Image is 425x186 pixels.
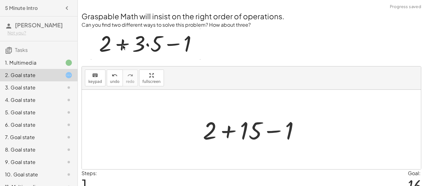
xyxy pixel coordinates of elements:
h2: Graspable Math will insist on the right order of operations. [82,11,421,21]
span: undo [110,79,119,84]
div: 6. Goal state [5,121,55,129]
div: 1. Multimedia [5,59,55,66]
i: Task not started. [65,146,72,153]
div: 3. Goal state [5,84,55,91]
i: Task not started. [65,134,72,141]
h4: 5 Minute Intro [5,4,38,12]
div: 5. Goal state [5,109,55,116]
i: keyboard [92,72,98,79]
span: Progress saved [390,4,421,10]
span: redo [126,79,134,84]
div: 8. Goal state [5,146,55,153]
span: [PERSON_NAME] [15,21,63,29]
div: 10. Goal state [5,171,55,178]
span: Tasks [15,47,28,53]
i: Task not started. [65,109,72,116]
button: redoredo [123,70,138,86]
button: undoundo [107,70,123,86]
div: 2. Goal state [5,71,55,79]
i: redo [127,72,133,79]
button: fullscreen [139,70,164,86]
i: Task not started. [65,121,72,129]
span: keypad [88,79,102,84]
i: undo [112,72,118,79]
div: 7. Goal state [5,134,55,141]
p: Can you find two different ways to solve this problem? How about three? [82,21,421,29]
div: Not you? [7,30,72,36]
i: Task not started. [65,158,72,166]
button: keyboardkeypad [85,70,105,86]
i: Task started. [65,71,72,79]
i: Task not started. [65,96,72,104]
img: c98fd760e6ed093c10ccf3c4ca28a3dcde0f4c7a2f3786375f60a510364f4df2.gif [91,29,200,60]
div: 4. Goal state [5,96,55,104]
i: Task finished. [65,59,72,66]
div: Goal: [408,170,421,177]
i: Task not started. [65,84,72,91]
span: fullscreen [142,79,161,84]
label: Steps: [82,170,97,176]
div: 9. Goal state [5,158,55,166]
i: Task not started. [65,171,72,178]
